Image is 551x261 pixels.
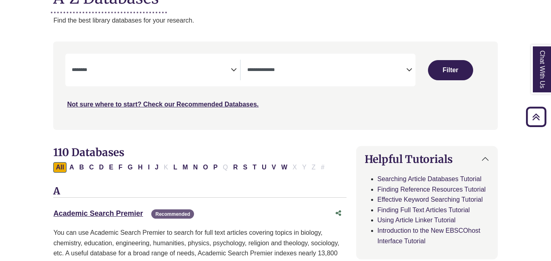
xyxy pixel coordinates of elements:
[171,162,180,173] button: Filter Results L
[378,186,486,193] a: Finding Reference Resources Tutorial
[231,162,240,173] button: Filter Results R
[53,162,66,173] button: All
[67,162,77,173] button: Filter Results A
[53,146,124,159] span: 110 Databases
[269,162,278,173] button: Filter Results V
[106,162,116,173] button: Filter Results E
[378,217,456,223] a: Using Article Linker Tutorial
[378,227,480,244] a: Introduction to the New EBSCOhost Interface Tutorial
[97,162,106,173] button: Filter Results D
[378,196,483,203] a: Effective Keyword Searching Tutorial
[200,162,210,173] button: Filter Results O
[72,67,231,74] textarea: Search
[77,162,86,173] button: Filter Results B
[87,162,96,173] button: Filter Results C
[116,162,125,173] button: Filter Results F
[259,162,269,173] button: Filter Results U
[125,162,135,173] button: Filter Results G
[191,162,200,173] button: Filter Results N
[378,207,470,213] a: Finding Full Text Articles Tutorial
[378,175,482,182] a: Searching Article Databases Tutorial
[53,15,497,26] p: Find the best library databases for your research.
[428,60,473,80] button: Submit for Search Results
[247,67,406,74] textarea: Search
[53,209,143,217] a: Academic Search Premier
[67,101,259,108] a: Not sure where to start? Check our Recommended Databases.
[53,42,497,129] nav: Search filters
[152,162,161,173] button: Filter Results J
[330,206,346,221] button: Share this database
[146,162,152,173] button: Filter Results I
[53,163,328,170] div: Alpha-list to filter by first letter of database name
[180,162,190,173] button: Filter Results M
[250,162,259,173] button: Filter Results T
[523,111,549,122] a: Back to Top
[279,162,290,173] button: Filter Results W
[211,162,220,173] button: Filter Results P
[53,186,346,198] h3: A
[151,209,194,219] span: Recommended
[240,162,250,173] button: Filter Results S
[136,162,145,173] button: Filter Results H
[357,146,497,172] button: Helpful Tutorials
